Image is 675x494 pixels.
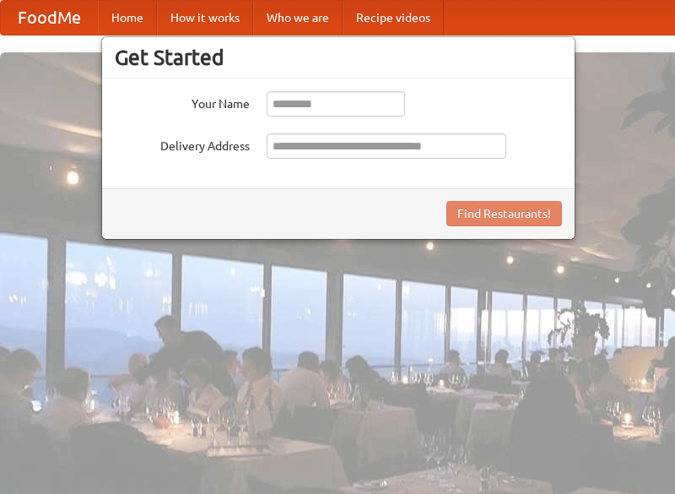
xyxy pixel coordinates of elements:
a: Recipe videos [343,1,444,35]
a: How it works [157,1,253,35]
a: Who we are [253,1,343,35]
label: Delivery Address [115,133,250,155]
a: FoodMe [1,1,98,35]
button: Find Restaurants! [446,201,562,226]
a: Home [98,1,157,35]
label: Your Name [115,91,250,112]
h3: Get Started [115,45,562,70]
